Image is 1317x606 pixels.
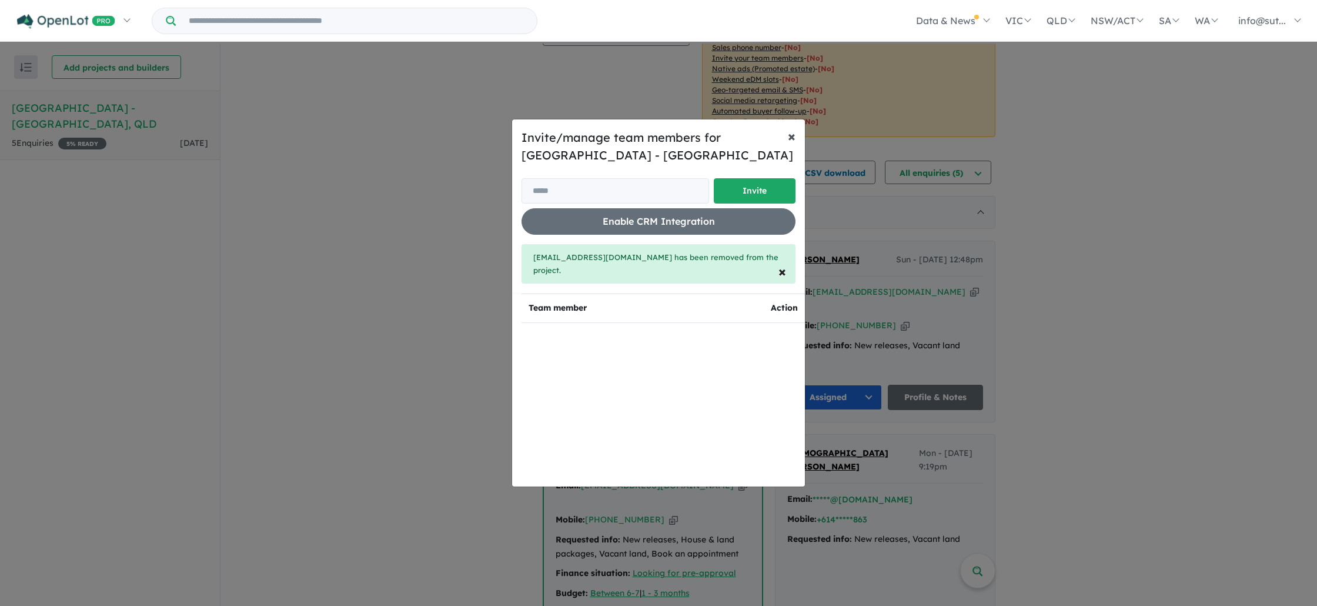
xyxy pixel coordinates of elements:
button: Enable CRM Integration [522,208,795,235]
button: Invite [714,178,795,204]
button: Close [769,255,795,288]
input: Try estate name, suburb, builder or developer [178,8,534,34]
th: Action [764,294,805,323]
th: Team member [522,294,764,323]
span: × [778,262,786,280]
span: info@sut... [1238,15,1286,26]
div: [EMAIL_ADDRESS][DOMAIN_NAME] has been removed from the project. [522,244,795,284]
h5: Invite/manage team members for [GEOGRAPHIC_DATA] - [GEOGRAPHIC_DATA] [522,129,795,164]
span: × [788,127,795,145]
img: Openlot PRO Logo White [17,14,115,29]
